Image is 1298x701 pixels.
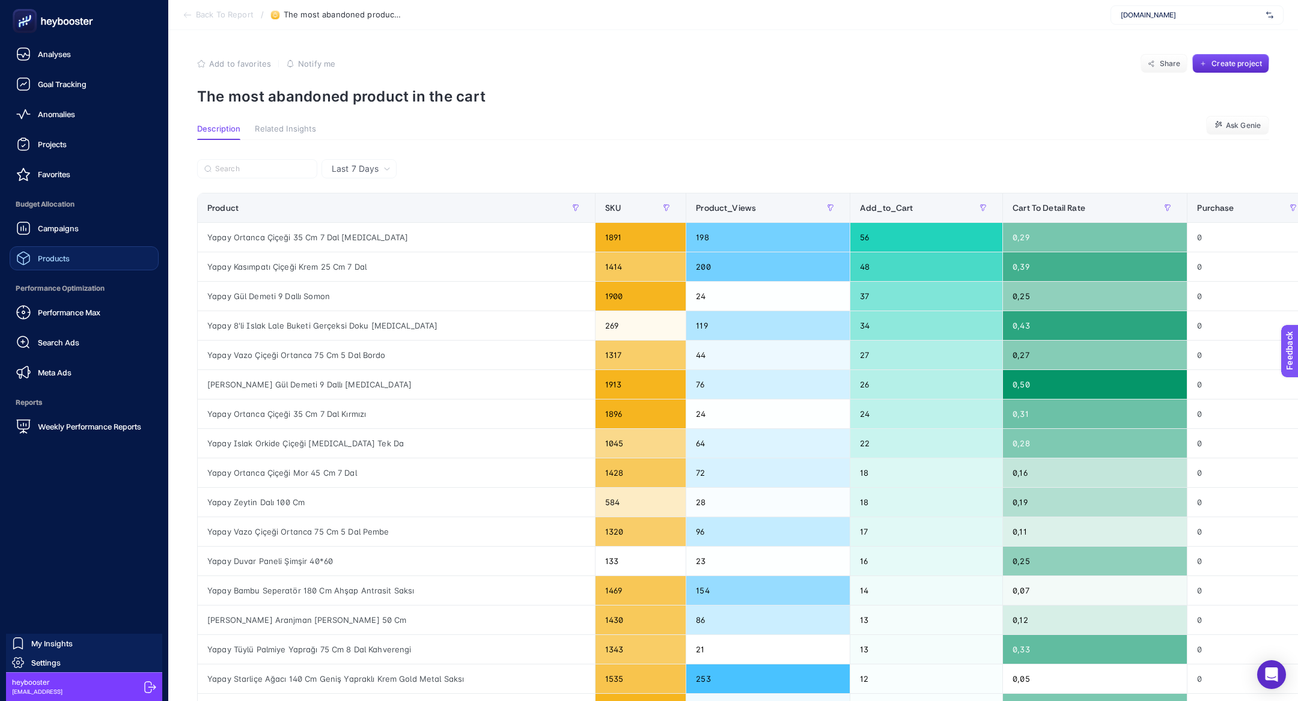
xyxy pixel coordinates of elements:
[1003,252,1187,281] div: 0,39
[596,399,686,428] div: 1896
[332,163,379,175] span: Last 7 Days
[6,653,162,672] a: Settings
[1257,660,1286,689] div: Open Intercom Messenger
[850,223,1002,252] div: 56
[10,414,159,439] a: Weekly Performance Reports
[10,72,159,96] a: Goal Tracking
[197,124,240,134] span: Description
[596,576,686,605] div: 1469
[261,10,264,19] span: /
[10,162,159,186] a: Favorites
[686,429,850,458] div: 64
[10,300,159,324] a: Performance Max
[686,399,850,428] div: 24
[850,576,1002,605] div: 14
[596,488,686,517] div: 584
[198,311,595,340] div: Yapay 8'li Islak Lale Buketi Gerçeksi Doku [MEDICAL_DATA]
[10,216,159,240] a: Campaigns
[686,311,850,340] div: 119
[596,341,686,369] div: 1317
[686,547,850,575] div: 23
[686,282,850,311] div: 24
[38,368,72,377] span: Meta Ads
[38,169,70,179] span: Favorites
[198,282,595,311] div: Yapay Gül Demeti 9 Dallı Somon
[38,223,79,233] span: Campaigns
[198,576,595,605] div: Yapay Bambu Seperatör 180 Cm Ahşap Antrasit Saksı
[596,635,686,664] div: 1343
[850,517,1002,546] div: 17
[198,488,595,517] div: Yapay Zeytin Dalı 100 Cm
[686,370,850,399] div: 76
[596,429,686,458] div: 1045
[197,59,271,68] button: Add to favorites
[215,165,310,174] input: Search
[696,203,756,213] span: Product_Views
[850,458,1002,487] div: 18
[1003,635,1187,664] div: 0,33
[10,102,159,126] a: Anomalies
[198,399,595,428] div: Yapay Ortanca Çiçeği 35 Cm 7 Dal Kırmızı
[850,311,1002,340] div: 34
[198,223,595,252] div: Yapay Ortanca Çiçeği 35 Cm 7 Dal [MEDICAL_DATA]
[1003,282,1187,311] div: 0,25
[198,252,595,281] div: Yapay Kasımpatı Çiçeği Krem 25 Cm 7 Dal
[1003,458,1187,487] div: 0,16
[198,429,595,458] div: Yapay Islak Orkide Çiçeği [MEDICAL_DATA] Tek Da
[38,109,75,119] span: Anomalies
[1121,10,1261,20] span: [DOMAIN_NAME]
[1206,116,1269,135] button: Ask Genie
[6,634,162,653] a: My Insights
[686,517,850,546] div: 96
[1141,54,1187,73] button: Share
[10,132,159,156] a: Projects
[10,192,159,216] span: Budget Allocation
[1013,203,1085,213] span: Cart To Detail Rate
[686,605,850,634] div: 86
[12,687,62,696] span: [EMAIL_ADDRESS]
[596,458,686,487] div: 1428
[1160,59,1181,68] span: Share
[1003,576,1187,605] div: 0,07
[850,370,1002,399] div: 26
[198,635,595,664] div: Yapay Tüylü Palmiye Yaprağı 75 Cm 8 Dal Kahverengi
[596,252,686,281] div: 1414
[596,223,686,252] div: 1891
[850,547,1002,575] div: 16
[31,658,61,667] span: Settings
[1197,203,1234,213] span: Purchase
[298,59,335,68] span: Notify me
[198,517,595,546] div: Yapay Vazo Çiçeği Ortanca 75 Cm 5 Dal Pembe
[1211,59,1262,68] span: Create project
[850,488,1002,517] div: 18
[198,605,595,634] div: [PERSON_NAME] Aranjman [PERSON_NAME] 50 Cm
[1003,370,1187,399] div: 0,50
[38,308,100,317] span: Performance Max
[596,605,686,634] div: 1430
[1003,311,1187,340] div: 0,43
[596,311,686,340] div: 269
[850,429,1002,458] div: 22
[255,124,316,134] span: Related Insights
[207,203,239,213] span: Product
[596,517,686,546] div: 1320
[596,664,686,693] div: 1535
[686,664,850,693] div: 253
[10,390,159,414] span: Reports
[1003,517,1187,546] div: 0,11
[686,576,850,605] div: 154
[10,360,159,384] a: Meta Ads
[1003,223,1187,252] div: 0,29
[7,4,46,13] span: Feedback
[1192,54,1269,73] button: Create project
[38,422,141,431] span: Weekly Performance Reports
[38,253,70,263] span: Products
[198,370,595,399] div: [PERSON_NAME] Gül Demeti 9 Dallı [MEDICAL_DATA]
[1003,664,1187,693] div: 0,05
[198,458,595,487] div: Yapay Ortanca Çiçeği Mor 45 Cm 7 Dal
[10,276,159,300] span: Performance Optimization
[31,639,73,648] span: My Insights
[686,252,850,281] div: 200
[596,547,686,575] div: 133
[1003,429,1187,458] div: 0,28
